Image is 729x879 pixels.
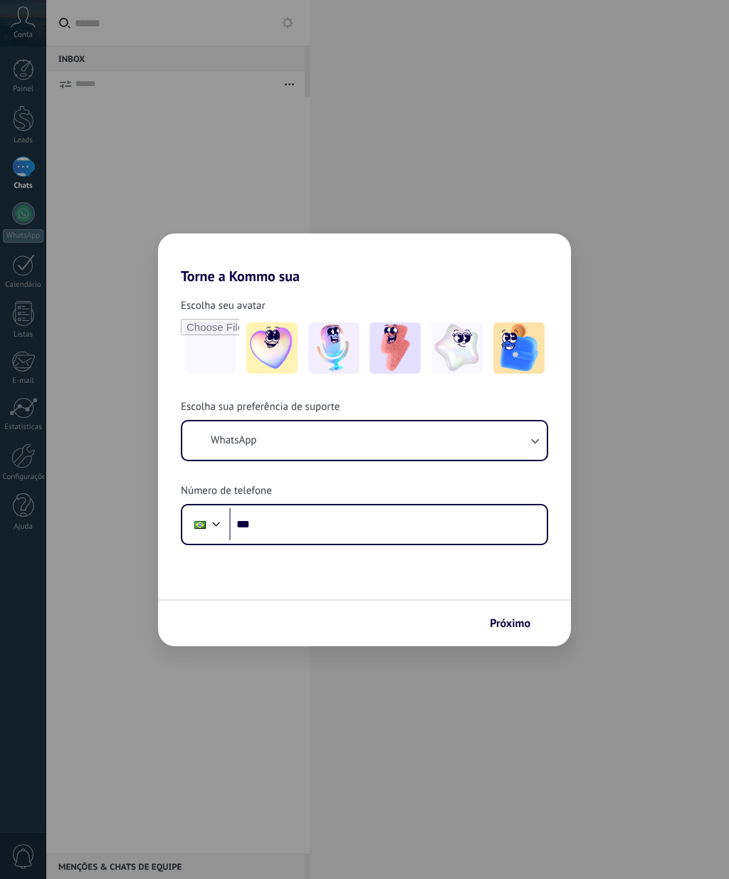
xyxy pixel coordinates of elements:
[308,322,360,374] img: -2.jpeg
[181,400,340,414] span: Escolha sua preferência de suporte
[493,322,545,374] img: -5.jpeg
[187,510,214,539] div: Brazil: + 55
[181,299,266,313] span: Escolha seu avatar
[490,619,530,628] span: Próximo
[483,611,550,636] button: Próximo
[181,484,272,498] span: Número de telefone
[211,433,256,448] span: WhatsApp
[246,322,298,374] img: -1.jpeg
[431,322,483,374] img: -4.jpeg
[158,233,571,285] h2: Torne a Kommo sua
[182,421,547,460] button: WhatsApp
[369,322,421,374] img: -3.jpeg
